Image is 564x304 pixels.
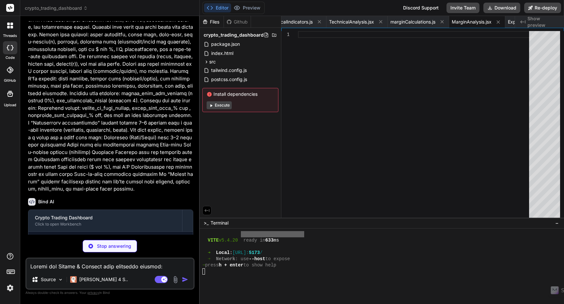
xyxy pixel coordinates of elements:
span: ExpertTradingAnalysis.jsx [508,19,557,25]
span: src [209,59,216,65]
p: [PERSON_NAME] 4 S.. [79,276,128,283]
div: Discord Support [399,3,443,13]
span: to expose [265,256,290,262]
span: v5.4.20 [219,237,238,244]
label: Upload [4,102,16,108]
span: h + enter [219,262,243,268]
span: --host [249,256,265,262]
span: ➜ [208,250,211,256]
div: 1 [281,31,290,38]
span: Install dependencies [207,91,274,97]
button: Editor [204,3,231,12]
p: Stop answering [97,243,131,249]
img: icon [182,276,188,283]
button: Invite Team [446,3,479,13]
img: Claude 4 Sonnet [70,276,77,283]
div: Github [224,19,251,25]
span: Local [216,250,230,256]
div: Click to open Workbench [35,222,176,227]
span: : [230,250,232,256]
span: TechnicalAnalysis.jsx [329,19,374,25]
span: : use [235,256,249,262]
span: package.json [211,40,241,48]
p: Source [41,276,56,283]
span: MarginAnalysis.jsx [452,19,492,25]
label: code [6,55,15,60]
span: marginCalculations.js [390,19,435,25]
span: [URL]: [232,250,249,256]
span: ➜ [208,256,211,262]
div: Crypto Trading Dashboard [35,214,176,221]
button: Preview [231,3,263,12]
span: index.html [211,49,234,57]
label: GitHub [4,78,16,83]
span: Terminal [211,220,228,226]
img: attachment [172,276,179,283]
span: >_ [204,220,209,226]
div: Files [200,19,224,25]
span: to show help [243,262,276,268]
span: / [260,250,262,256]
span: VITE [208,237,219,244]
span: Show preview [527,15,559,28]
span: − [555,220,559,226]
span: ready in [243,237,265,244]
button: Re-deploy [524,3,561,13]
button: − [554,218,560,228]
button: Crypto Trading DashboardClick to open Workbench [28,210,182,231]
span: postcss.config.js [211,76,248,83]
img: Pick Models [58,277,63,282]
button: Execute [207,101,232,109]
span: 633 [265,237,274,244]
img: settings [5,282,16,294]
span: crypto_trading_dashboard [204,32,264,38]
span: technicalIndicators.js [268,19,313,25]
h6: Bind AI [38,198,54,205]
span: ms [274,237,279,244]
button: Download [483,3,520,13]
p: Always double-check its answers. Your in Bind [25,290,195,296]
span: crypto_trading_dashboard [25,5,88,11]
label: threads [3,33,17,39]
span: ➜ [202,262,205,268]
span: 5173 [249,250,260,256]
span: privacy [87,291,99,295]
span: press [205,262,219,268]
span: tailwind.config.js [211,66,247,74]
span: Network [216,256,235,262]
